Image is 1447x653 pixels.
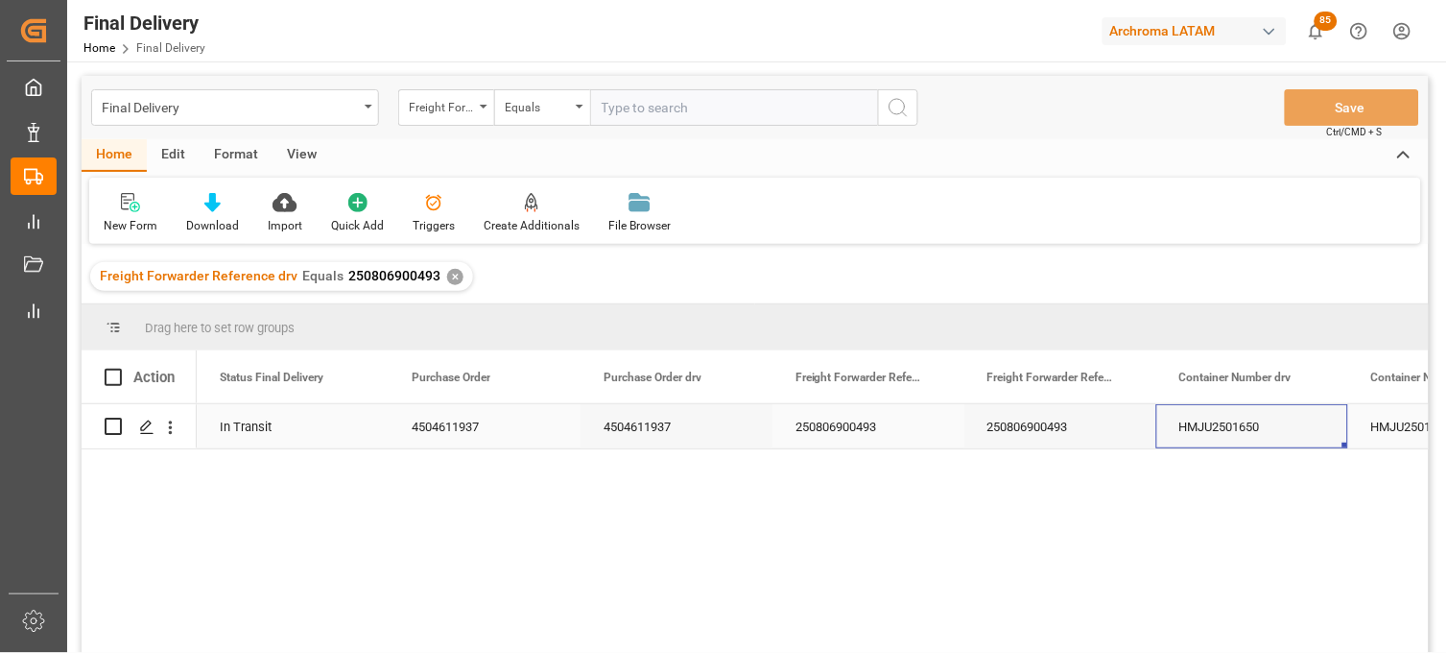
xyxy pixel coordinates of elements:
[398,89,494,126] button: open menu
[412,371,490,384] span: Purchase Order
[505,94,570,116] div: Equals
[104,217,157,234] div: New Form
[590,89,878,126] input: Type to search
[878,89,918,126] button: search button
[102,94,358,118] div: Final Delivery
[1179,371,1292,384] span: Container Number drv
[220,405,366,449] div: In Transit
[200,139,273,172] div: Format
[220,371,323,384] span: Status Final Delivery
[147,139,200,172] div: Edit
[409,94,474,116] div: Freight Forwarder Reference drv
[1338,10,1381,53] button: Help Center
[1103,12,1294,49] button: Archroma LATAM
[987,371,1116,384] span: Freight Forwarder Reference drv
[82,139,147,172] div: Home
[1327,125,1383,139] span: Ctrl/CMD + S
[331,217,384,234] div: Quick Add
[1315,12,1338,31] span: 85
[133,369,175,386] div: Action
[83,41,115,55] a: Home
[608,217,671,234] div: File Browser
[964,404,1156,448] div: 250806900493
[186,217,239,234] div: Download
[273,139,331,172] div: View
[268,217,302,234] div: Import
[413,217,455,234] div: Triggers
[91,89,379,126] button: open menu
[1156,404,1348,448] div: HMJU2501650
[447,269,463,285] div: ✕
[145,321,295,335] span: Drag here to set row groups
[795,371,924,384] span: Freight Forwarder Reference
[82,404,197,449] div: Press SPACE to select this row.
[302,268,344,283] span: Equals
[1103,17,1287,45] div: Archroma LATAM
[348,268,440,283] span: 250806900493
[100,268,297,283] span: Freight Forwarder Reference drv
[772,404,964,448] div: 250806900493
[494,89,590,126] button: open menu
[484,217,580,234] div: Create Additionals
[581,404,772,448] div: 4504611937
[389,404,581,448] div: 4504611937
[83,9,205,37] div: Final Delivery
[604,371,701,384] span: Purchase Order drv
[1294,10,1338,53] button: show 85 new notifications
[1285,89,1419,126] button: Save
